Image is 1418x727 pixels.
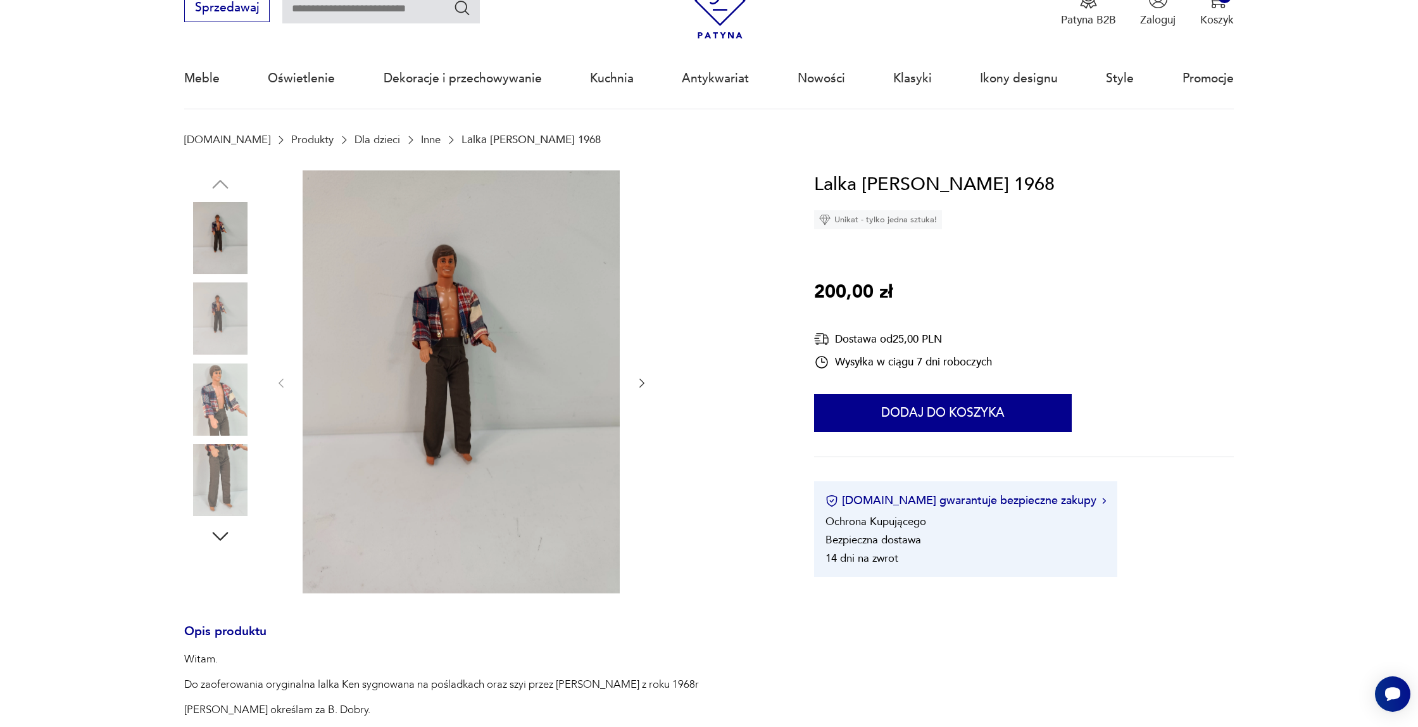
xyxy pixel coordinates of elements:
a: Style [1106,49,1134,108]
a: Oświetlenie [268,49,335,108]
img: Zdjęcie produktu Lalka Ken Mattel 1968 [184,202,256,274]
a: Meble [184,49,220,108]
button: [DOMAIN_NAME] gwarantuje bezpieczne zakupy [825,493,1106,509]
img: Ikona dostawy [814,331,829,347]
img: Zdjęcie produktu Lalka Ken Mattel 1968 [184,363,256,436]
a: Produkty [291,134,334,146]
img: Zdjęcie produktu Lalka Ken Mattel 1968 [184,282,256,355]
p: 200,00 zł [814,278,893,307]
p: Do zaoferowania oryginalna lalka Ken sygnowana na pośladkach oraz szyi przez [PERSON_NAME] z roku... [184,677,699,692]
a: Antykwariat [682,49,749,108]
a: Dekoracje i przechowywanie [384,49,542,108]
p: Lalka [PERSON_NAME] 1968 [461,134,601,146]
p: Zaloguj [1140,13,1176,27]
p: Patyna B2B [1061,13,1116,27]
a: Klasyki [893,49,932,108]
div: Dostawa od 25,00 PLN [814,331,992,347]
li: 14 dni na zwrot [825,551,898,566]
h3: Opis produktu [184,627,777,652]
img: Ikona strzałki w prawo [1102,498,1106,504]
img: Ikona certyfikatu [825,495,838,507]
a: Inne [421,134,441,146]
div: Unikat - tylko jedna sztuka! [814,210,942,229]
li: Ochrona Kupującego [825,514,926,529]
li: Bezpieczna dostawa [825,533,921,547]
a: Kuchnia [590,49,634,108]
a: [DOMAIN_NAME] [184,134,270,146]
p: Koszyk [1200,13,1234,27]
a: Sprzedawaj [184,4,270,14]
img: Zdjęcie produktu Lalka Ken Mattel 1968 [303,170,620,593]
img: Ikona diamentu [819,214,831,225]
a: Promocje [1183,49,1234,108]
img: Zdjęcie produktu Lalka Ken Mattel 1968 [184,444,256,516]
p: [PERSON_NAME] określam za B. Dobry. [184,702,699,718]
button: Dodaj do koszyka [814,394,1072,432]
a: Ikony designu [980,49,1058,108]
p: Witam. [184,652,699,667]
div: Wysyłka w ciągu 7 dni roboczych [814,355,992,370]
a: Dla dzieci [354,134,400,146]
iframe: Smartsupp widget button [1375,676,1410,712]
h1: Lalka [PERSON_NAME] 1968 [814,170,1055,199]
a: Nowości [798,49,845,108]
